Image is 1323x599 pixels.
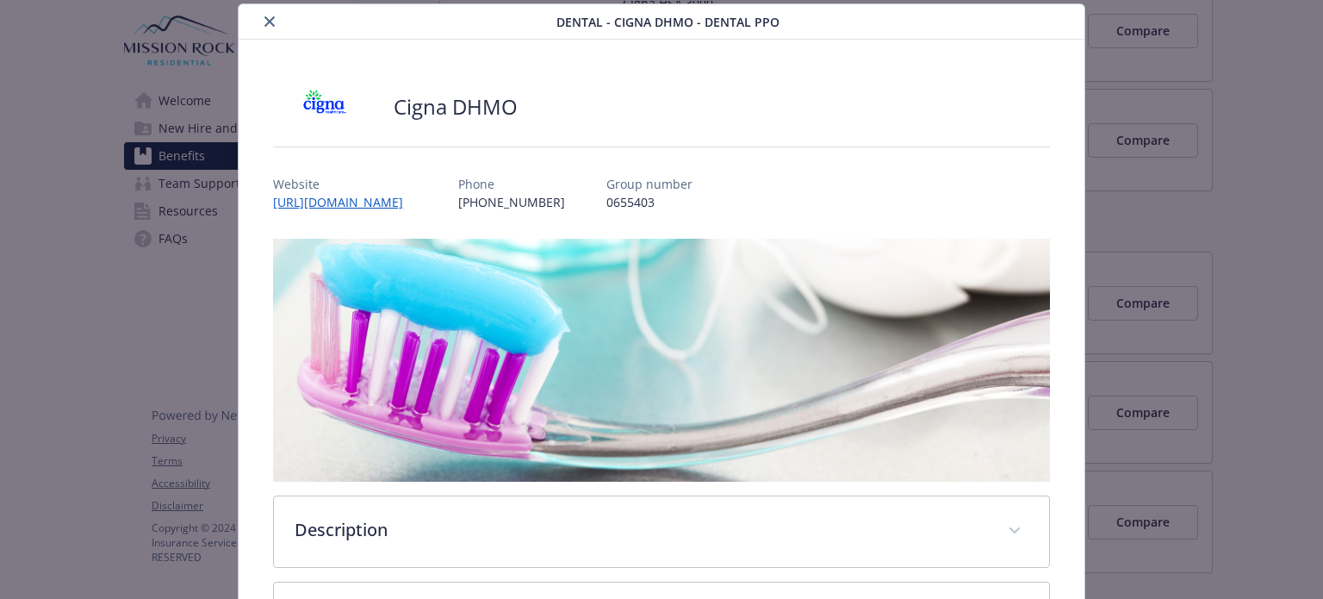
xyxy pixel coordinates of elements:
img: banner [273,239,1049,482]
p: Group number [606,175,693,193]
p: Phone [458,175,565,193]
p: 0655403 [606,193,693,211]
p: Website [273,175,417,193]
h2: Cigna DHMO [394,92,518,122]
button: close [259,11,280,32]
p: Description [295,517,986,543]
a: [URL][DOMAIN_NAME] [273,194,417,210]
p: [PHONE_NUMBER] [458,193,565,211]
span: Dental - Cigna DHMO - Dental PPO [556,13,780,31]
img: CIGNA [273,81,376,133]
div: Description [274,496,1048,567]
